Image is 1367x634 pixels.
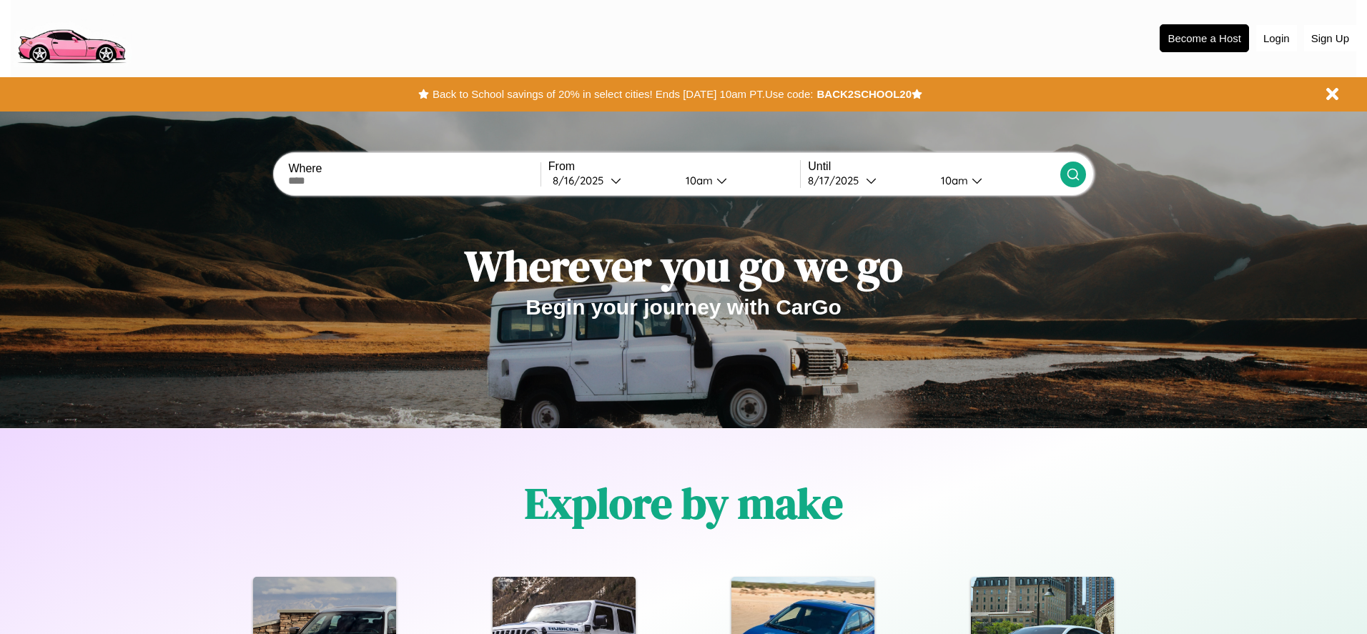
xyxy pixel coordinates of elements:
img: logo [11,7,132,67]
button: Become a Host [1160,24,1249,52]
div: 8 / 16 / 2025 [553,174,611,187]
label: Until [808,160,1060,173]
div: 8 / 17 / 2025 [808,174,866,187]
label: From [548,160,800,173]
h1: Explore by make [525,474,843,533]
button: Login [1256,25,1297,51]
b: BACK2SCHOOL20 [816,88,912,100]
button: 8/16/2025 [548,173,674,188]
div: 10am [934,174,972,187]
label: Where [288,162,540,175]
button: Sign Up [1304,25,1356,51]
button: Back to School savings of 20% in select cities! Ends [DATE] 10am PT.Use code: [429,84,816,104]
button: 10am [929,173,1060,188]
button: 10am [674,173,800,188]
div: 10am [678,174,716,187]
